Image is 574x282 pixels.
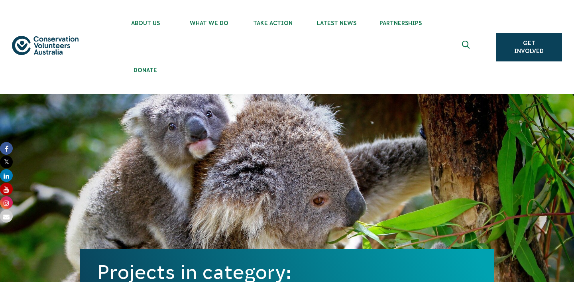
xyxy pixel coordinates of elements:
button: Expand search box Close search box [457,37,476,57]
a: Get Involved [496,33,562,61]
span: What We Do [177,20,241,26]
span: Donate [114,67,177,73]
span: About Us [114,20,177,26]
img: logo.svg [12,36,79,55]
span: Latest News [305,20,369,26]
span: Partnerships [369,20,432,26]
span: Expand search box [462,41,472,53]
span: Take Action [241,20,305,26]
